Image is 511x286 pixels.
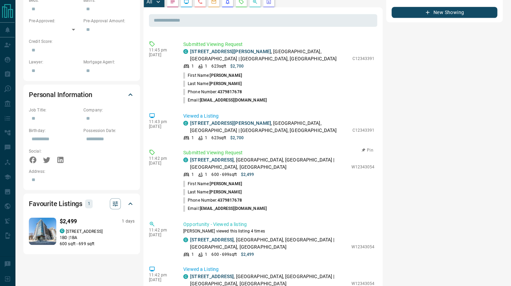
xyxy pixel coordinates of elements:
p: 1 [191,251,194,258]
p: 11:42 pm [149,156,173,161]
button: Pin [357,147,377,153]
a: [STREET_ADDRESS][PERSON_NAME] [190,49,271,54]
span: 4379817678 [217,90,242,94]
p: Email: [183,97,267,103]
img: Favourited listing [22,217,63,245]
p: Birthday: [29,128,80,134]
p: 1 BD | 1 BA [60,235,135,241]
span: [PERSON_NAME] [209,81,241,86]
p: $2,499 [241,171,254,178]
p: [STREET_ADDRESS] [66,228,103,235]
a: [STREET_ADDRESS] [190,157,234,163]
p: Credit Score: [29,38,135,45]
p: 1 [87,200,91,207]
a: [STREET_ADDRESS] [190,274,234,279]
a: [STREET_ADDRESS][PERSON_NAME] [190,120,271,126]
p: 11:45 pm [149,48,173,52]
p: 623 sqft [211,63,226,69]
span: [PERSON_NAME] [209,190,241,194]
p: Last Name: [183,81,242,87]
p: Viewed a Listing [183,266,374,273]
p: , [GEOGRAPHIC_DATA], [GEOGRAPHIC_DATA] | [GEOGRAPHIC_DATA], [GEOGRAPHIC_DATA] [190,48,349,62]
p: 1 [205,171,207,178]
p: 1 [205,63,207,69]
p: W12343054 [351,244,374,250]
p: 1 days [122,218,135,224]
span: [EMAIL_ADDRESS][DOMAIN_NAME] [200,98,267,103]
p: , [GEOGRAPHIC_DATA], [GEOGRAPHIC_DATA] | [GEOGRAPHIC_DATA], [GEOGRAPHIC_DATA] [190,236,348,251]
div: condos.ca [60,228,65,233]
a: [STREET_ADDRESS] [190,237,234,242]
p: [DATE] [149,233,173,237]
p: Pre-Approved: [29,18,80,24]
p: C12343391 [352,127,374,133]
p: 600 - 699 sqft [211,171,236,178]
p: Phone Number: [183,197,242,203]
p: 1 [191,171,194,178]
div: Favourite Listings1 [29,195,135,212]
p: Lawyer: [29,59,80,65]
p: 600 - 699 sqft [211,251,236,258]
div: Personal Information [29,86,135,103]
p: Company: [83,107,135,113]
span: [PERSON_NAME] [210,181,242,186]
p: $2,499 [60,217,77,226]
p: Pre-Approval Amount: [83,18,135,24]
button: New Showing [392,7,497,18]
span: 4379817678 [217,198,242,203]
p: 11:43 pm [149,119,173,124]
p: Address: [29,168,135,175]
p: 1 [191,135,194,141]
p: [DATE] [149,161,173,166]
p: 1 [191,63,194,69]
span: [EMAIL_ADDRESS][DOMAIN_NAME] [200,206,267,211]
p: Submitted Viewing Request [183,149,374,156]
p: 623 sqft [211,135,226,141]
p: Mortgage Agent: [83,59,135,65]
p: 1 [205,251,207,258]
div: condos.ca [183,49,188,54]
p: Job Title: [29,107,80,113]
p: Last Name: [183,189,242,195]
p: W12343054 [351,164,374,170]
p: Opportunity - Viewed a listing [183,221,374,228]
p: 1 [205,135,207,141]
h2: Personal Information [29,89,92,100]
p: Submitted Viewing Request [183,41,374,48]
p: 600 sqft - 699 sqft [60,241,135,247]
div: condos.ca [183,237,188,242]
div: condos.ca [183,121,188,126]
p: [DATE] [149,277,173,282]
p: Possession Date: [83,128,135,134]
p: First Name: [183,181,242,187]
p: , [GEOGRAPHIC_DATA], [GEOGRAPHIC_DATA] | [GEOGRAPHIC_DATA], [GEOGRAPHIC_DATA] [190,156,348,171]
span: [PERSON_NAME] [210,73,242,78]
p: [PERSON_NAME] viewed this listing 4 times [183,228,374,234]
p: $2,499 [241,251,254,258]
p: Social: [29,148,80,154]
div: condos.ca [183,274,188,279]
p: $2,700 [230,135,244,141]
p: $2,700 [230,63,244,69]
p: First Name: [183,72,242,79]
p: 11:42 pm [149,273,173,277]
h2: Favourite Listings [29,198,82,209]
p: C12343391 [352,56,374,62]
p: [DATE] [149,124,173,129]
p: , [GEOGRAPHIC_DATA], [GEOGRAPHIC_DATA] | [GEOGRAPHIC_DATA], [GEOGRAPHIC_DATA] [190,120,349,134]
p: Email: [183,205,267,212]
a: Favourited listing$2,4991 dayscondos.ca[STREET_ADDRESS]1BD |1BA600 sqft - 699 sqft [29,216,135,247]
p: Viewed a Listing [183,112,374,120]
p: 11:42 pm [149,228,173,233]
p: Phone Number: [183,89,242,95]
p: [DATE] [149,52,173,57]
div: condos.ca [183,157,188,162]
